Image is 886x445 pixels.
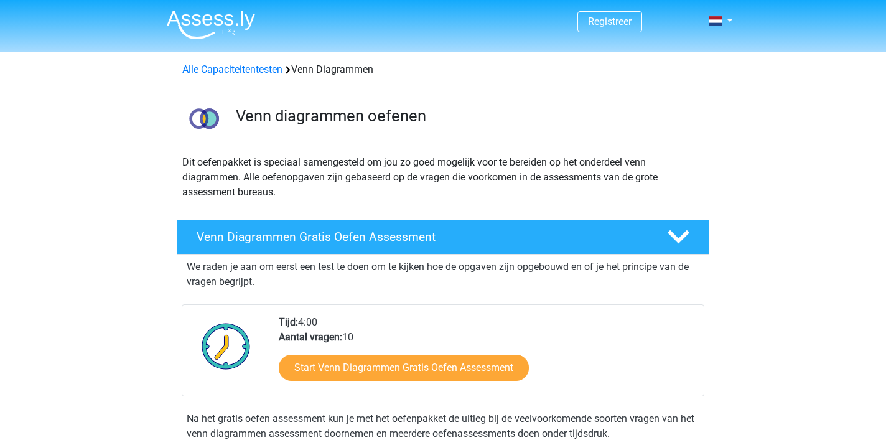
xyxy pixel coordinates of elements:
[182,411,704,441] div: Na het gratis oefen assessment kun je met het oefenpakket de uitleg bij de veelvoorkomende soorte...
[279,355,529,381] a: Start Venn Diagrammen Gratis Oefen Assessment
[187,260,699,289] p: We raden je aan om eerst een test te doen om te kijken hoe de opgaven zijn opgebouwd en of je het...
[279,316,298,328] b: Tijd:
[197,230,647,244] h4: Venn Diagrammen Gratis Oefen Assessment
[195,315,258,377] img: Klok
[269,315,703,396] div: 4:00 10
[172,220,714,255] a: Venn Diagrammen Gratis Oefen Assessment
[167,10,255,39] img: Assessly
[588,16,632,27] a: Registreer
[279,331,342,343] b: Aantal vragen:
[177,62,709,77] div: Venn Diagrammen
[236,106,699,126] h3: Venn diagrammen oefenen
[182,63,282,75] a: Alle Capaciteitentesten
[182,155,704,200] p: Dit oefenpakket is speciaal samengesteld om jou zo goed mogelijk voor te bereiden op het onderdee...
[177,92,230,145] img: venn diagrammen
